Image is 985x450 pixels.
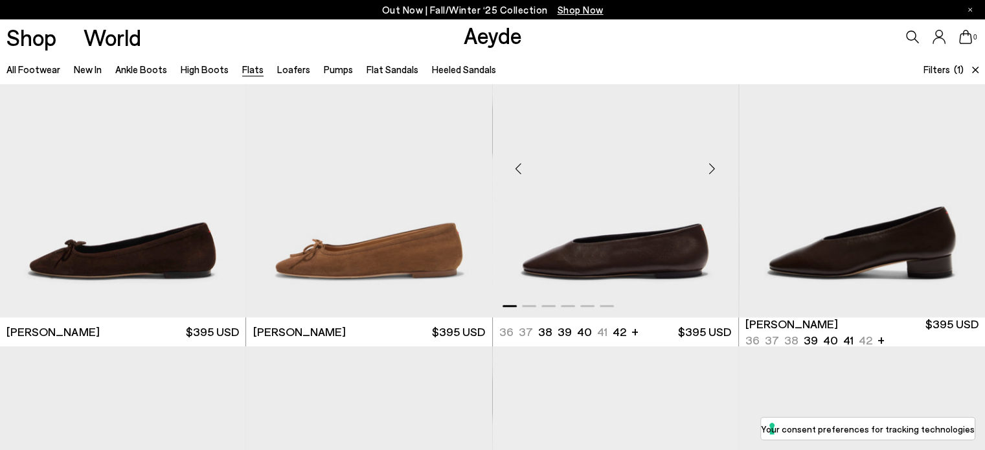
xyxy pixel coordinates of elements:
li: + [877,331,885,348]
a: Flat Sandals [367,63,418,75]
a: Shop [6,26,56,49]
a: 6 / 6 1 / 6 2 / 6 3 / 6 4 / 6 5 / 6 6 / 6 1 / 6 Next slide Previous slide [493,9,738,318]
p: Out Now | Fall/Winter ‘25 Collection [382,2,604,18]
li: 38 [538,324,552,340]
span: [PERSON_NAME] [253,324,346,340]
a: [PERSON_NAME] 36 37 38 39 40 41 42 + $395 USD [739,317,985,346]
a: Loafers [277,63,310,75]
span: Navigate to /collections/new-in [558,4,604,16]
a: Pumps [324,63,353,75]
a: 0 [959,30,972,44]
li: 39 [558,324,572,340]
span: [PERSON_NAME] [6,324,99,340]
label: Your consent preferences for tracking technologies [761,422,975,436]
a: Heeled Sandals [432,63,496,75]
a: 36 37 38 39 40 41 42 + $395 USD [493,317,738,346]
ul: variant [499,324,622,340]
li: 39 [804,332,818,348]
div: 2 / 6 [738,9,984,318]
span: $395 USD [678,324,731,340]
button: Your consent preferences for tracking technologies [761,418,975,440]
li: + [631,322,639,340]
span: $395 USD [925,316,979,348]
img: Kirsten Ballet Flats [493,9,738,318]
a: Aeyde [464,21,522,49]
a: World [84,26,141,49]
a: High Boots [181,63,229,75]
div: Next slide [693,149,732,188]
span: $395 USD [186,324,239,340]
a: 6 / 6 1 / 6 2 / 6 3 / 6 4 / 6 5 / 6 6 / 6 1 / 6 Next slide Previous slide [739,9,985,318]
a: New In [74,63,102,75]
a: Flats [242,63,264,75]
div: Previous slide [499,149,538,188]
span: (1) [954,62,964,77]
span: Filters [923,63,950,75]
img: Kirsten Ballet Flats [738,9,984,318]
li: 41 [843,332,854,348]
div: 1 / 6 [493,9,738,318]
span: [PERSON_NAME] [745,316,838,332]
a: All Footwear [6,63,60,75]
a: Ankle Boots [115,63,167,75]
ul: variant [745,332,880,348]
img: Delfina Suede Ballet Flats [246,9,492,318]
li: 40 [577,324,592,340]
span: 0 [972,34,979,41]
a: [PERSON_NAME] $395 USD [246,317,492,346]
span: $395 USD [432,324,485,340]
li: 42 [613,324,626,340]
li: 40 [823,332,838,348]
